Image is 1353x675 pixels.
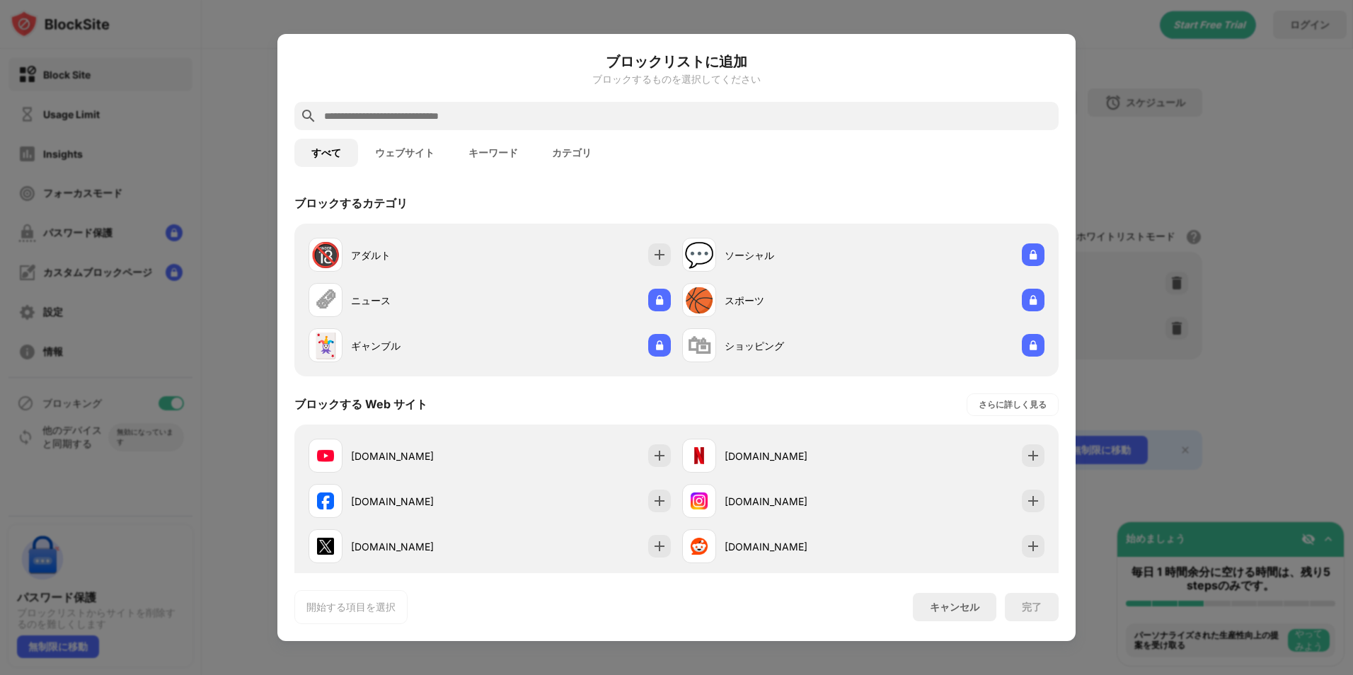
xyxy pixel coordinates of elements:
button: すべて [294,139,358,167]
div: [DOMAIN_NAME] [351,494,490,509]
img: favicons [691,492,708,509]
div: ソーシャル [725,248,863,262]
div: アダルト [351,248,490,262]
button: キーワード [451,139,535,167]
button: ウェブサイト [358,139,451,167]
h6: ブロックリストに追加 [294,51,1059,72]
div: 開始する項目を選択 [306,600,396,614]
img: favicons [317,538,334,555]
div: 🏀 [684,286,714,315]
div: ショッピング [725,338,863,353]
div: ニュース [351,293,490,308]
img: favicons [317,492,334,509]
div: [DOMAIN_NAME] [725,494,863,509]
div: 🔞 [311,241,340,270]
div: 🗞 [313,286,338,315]
div: 完了 [1022,601,1042,613]
div: 🛍 [687,331,711,360]
div: ギャンブル [351,338,490,353]
div: [DOMAIN_NAME] [351,539,490,554]
div: スポーツ [725,293,863,308]
div: さらに詳しく見る [979,398,1047,412]
img: favicons [691,538,708,555]
img: favicons [691,447,708,464]
img: favicons [317,447,334,464]
div: キャンセル [930,601,979,614]
button: カテゴリ [535,139,609,167]
div: 💬 [684,241,714,270]
div: [DOMAIN_NAME] [351,449,490,463]
div: ブロックする Web サイト [294,397,427,412]
div: 🃏 [311,331,340,360]
div: [DOMAIN_NAME] [725,539,863,554]
img: search.svg [300,108,317,125]
div: ブロックするカテゴリ [294,196,408,212]
div: [DOMAIN_NAME] [725,449,863,463]
div: ブロックするものを選択してください [294,74,1059,85]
